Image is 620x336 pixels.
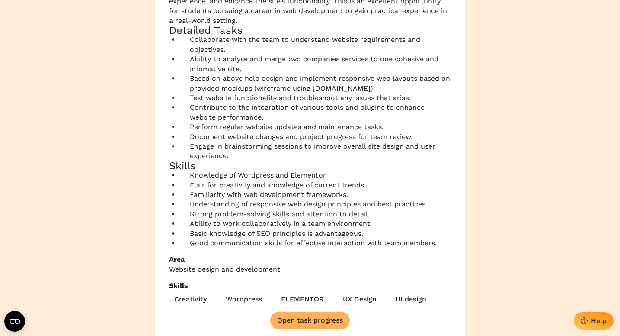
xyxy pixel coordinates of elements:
li: Knowledge of Wordpress and Elementor [179,171,451,180]
p: Website design and development [169,265,451,274]
b: Area [169,255,451,264]
button: Open task progress [270,312,350,329]
li: Contribute to the integration of various tools and plugins to enhance website performance. [179,103,451,122]
div: Help [591,317,607,325]
span: Creativity [174,295,207,303]
b: Skills [169,281,451,291]
span: Wordpress [226,295,262,303]
li: Based on above help design and implement responsive web layouts based on provided mockups (wirefr... [179,74,451,93]
li: Flair for creativity and knowledge of current trends [179,181,451,190]
li: Document website changes and project progress for team review. [179,132,451,142]
li: Collaborate with the team to understand website requirements and objectives. [179,35,451,54]
li: Test website functionality and troubleshoot any issues that arise. [179,93,451,103]
div: Open task progress [277,316,343,324]
span: UI design [396,295,426,303]
li: Perform regular website updates and maintenance tasks. [179,122,451,132]
li: Basic knowledge of SEO principles is advantageous. [179,229,451,238]
li: Ability to work collaboratively in a team environment. [179,219,451,228]
li: Strong problem-solving skills and attention to detail. [179,209,451,219]
li: Familiarity with web development frameworks. [179,190,451,200]
li: Engage in brainstorming sessions to improve overall site design and user experience. [179,142,451,161]
span: ELEMENTOR [281,295,324,303]
span: UX Design [343,295,377,303]
button: Help [574,312,614,330]
button: Open CMP widget [4,311,25,332]
li: Good communication skills for effective interaction with team members. [179,238,451,248]
h2: Detailed Tasks [169,25,451,35]
li: Understanding of responsive web design principles and best practices. [179,200,451,209]
h2: Skills [169,161,451,171]
li: Ability to analyse and merge two companies services to one cohesive and infomative site. [179,54,451,74]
